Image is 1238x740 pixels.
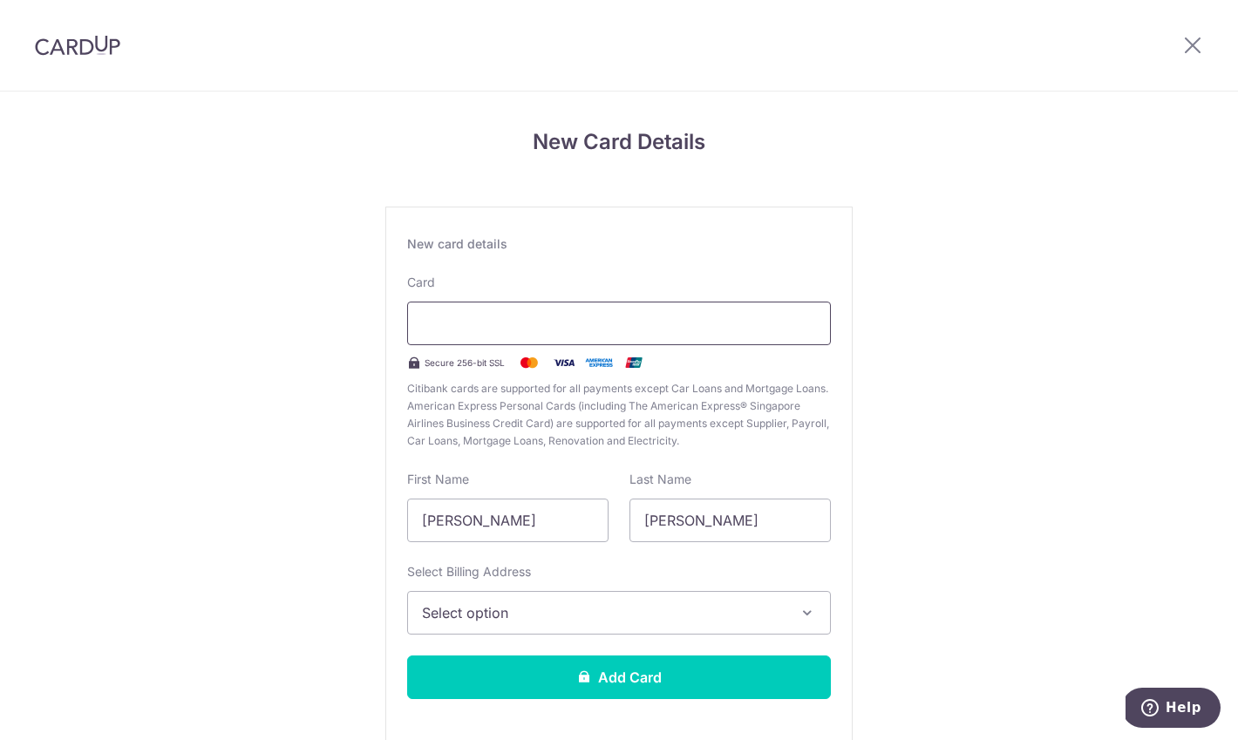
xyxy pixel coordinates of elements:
[407,471,469,488] label: First Name
[407,274,435,291] label: Card
[385,126,853,158] h4: New Card Details
[407,591,831,635] button: Select option
[407,499,609,542] input: Cardholder First Name
[616,352,651,373] img: .alt.unionpay
[407,235,831,253] div: New card details
[407,655,831,699] button: Add Card
[1126,688,1221,731] iframe: Opens a widget where you can find more information
[547,352,582,373] img: Visa
[35,35,120,56] img: CardUp
[512,352,547,373] img: Mastercard
[407,563,531,580] label: Select Billing Address
[629,471,691,488] label: Last Name
[407,380,831,450] span: Citibank cards are supported for all payments except Car Loans and Mortgage Loans. American Expre...
[582,352,616,373] img: .alt.amex
[425,356,505,370] span: Secure 256-bit SSL
[629,499,831,542] input: Cardholder Last Name
[422,313,816,334] iframe: Secure card payment input frame
[422,602,785,623] span: Select option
